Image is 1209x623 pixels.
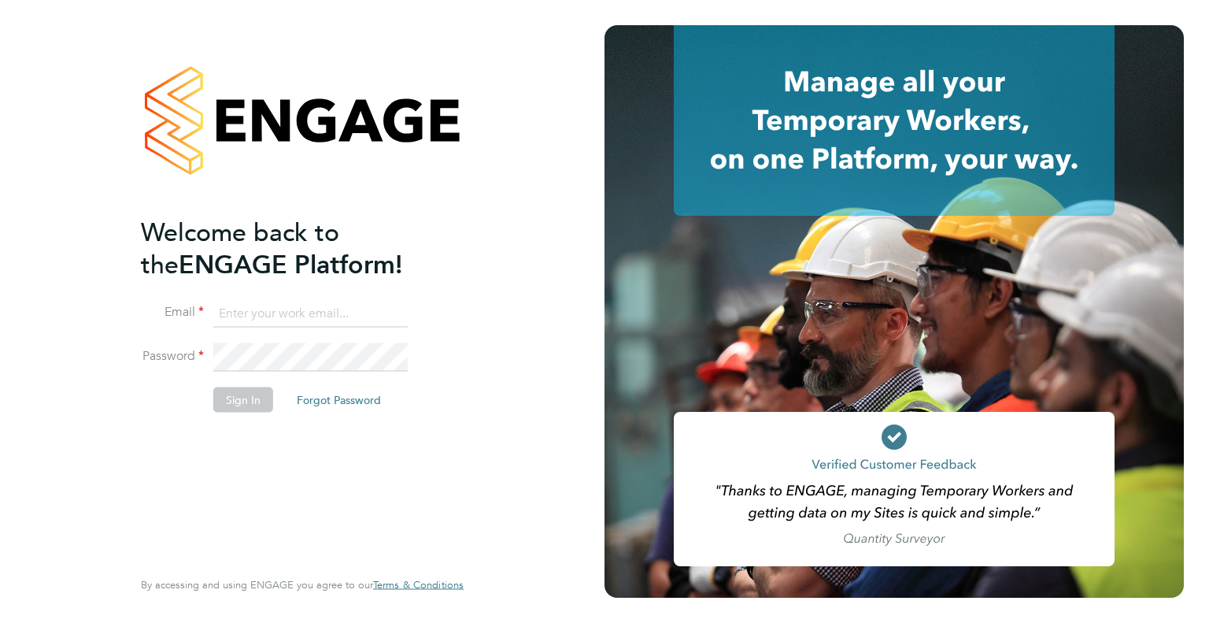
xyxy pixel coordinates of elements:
label: Password [141,348,204,365]
button: Sign In [213,388,273,413]
span: By accessing and using ENGAGE you agree to our [141,578,464,591]
h2: ENGAGE Platform! [141,216,448,280]
button: Forgot Password [284,388,394,413]
input: Enter your work email... [213,299,408,328]
span: Welcome back to the [141,217,339,280]
span: Terms & Conditions [373,578,464,591]
label: Email [141,304,204,321]
a: Terms & Conditions [373,579,464,591]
